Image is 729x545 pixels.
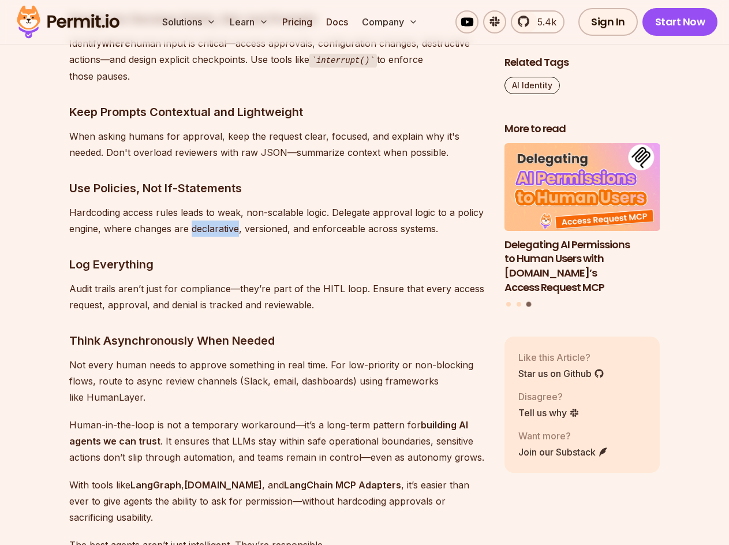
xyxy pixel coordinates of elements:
img: Delegating AI Permissions to Human Users with Permit.io’s Access Request MCP [504,143,660,231]
strong: LangChain MCP Adapters [284,479,401,491]
h3: Use Policies, Not If-Statements [69,179,486,197]
li: 3 of 3 [504,143,660,295]
button: Company [357,10,423,33]
h3: Think Asynchronously When Needed [69,331,486,350]
h3: Keep Prompts Contextual and Lightweight [69,103,486,121]
code: interrupt() [309,54,377,68]
img: Permit logo [12,2,125,42]
a: Star us on Github [518,366,604,380]
a: Start Now [642,8,718,36]
h2: Related Tags [504,55,660,70]
button: Go to slide 1 [506,302,511,307]
p: Audit trails aren’t just for compliance—they’re part of the HITL loop. Ensure that every access r... [69,281,486,313]
a: Pricing [278,10,317,33]
a: Sign In [578,8,638,36]
p: With tools like , , and , it’s easier than ever to give agents the ability to ask for permission—... [69,477,486,525]
p: Want more? [518,428,608,442]
h3: Delegating AI Permissions to Human Users with [DOMAIN_NAME]’s Access Request MCP [504,237,660,294]
div: Posts [504,143,660,309]
a: Docs [321,10,353,33]
p: Disagree? [518,389,580,403]
button: Go to slide 3 [526,302,532,307]
a: Delegating AI Permissions to Human Users with Permit.io’s Access Request MCPDelegating AI Permiss... [504,143,660,295]
p: Not every human needs to approve something in real time. For low-priority or non-blocking flows, ... [69,357,486,405]
p: Identify human input is critical—access approvals, configuration changes, destructive actions—and... [69,35,486,84]
a: AI Identity [504,77,560,94]
button: Solutions [158,10,220,33]
button: Learn [225,10,273,33]
p: Human-in-the-loop is not a temporary workaround—it’s a long-term pattern for . It ensures that LL... [69,417,486,465]
strong: [DOMAIN_NAME] [184,479,262,491]
strong: building AI agents we can trust [69,419,468,447]
a: Tell us why [518,405,580,419]
a: 5.4k [511,10,564,33]
button: Go to slide 2 [517,302,521,307]
a: Join our Substack [518,445,608,458]
span: 5.4k [530,15,556,29]
p: When asking humans for approval, keep the request clear, focused, and explain why it's needed. Do... [69,128,486,160]
h3: Log Everything [69,255,486,274]
strong: LangGraph [130,479,181,491]
h2: More to read [504,122,660,136]
p: Like this Article? [518,350,604,364]
p: Hardcoding access rules leads to weak, non-scalable logic. Delegate approval logic to a policy en... [69,204,486,237]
